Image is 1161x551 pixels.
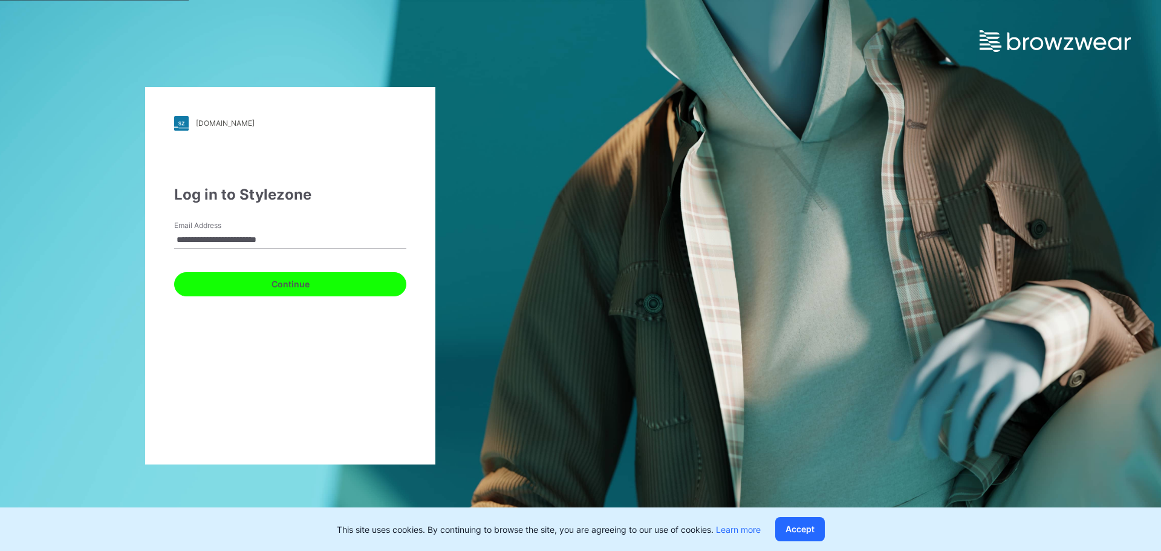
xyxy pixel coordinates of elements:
[196,119,255,128] div: [DOMAIN_NAME]
[337,523,761,536] p: This site uses cookies. By continuing to browse the site, you are agreeing to our use of cookies.
[980,30,1131,52] img: browzwear-logo.e42bd6dac1945053ebaf764b6aa21510.svg
[716,524,761,535] a: Learn more
[174,116,406,131] a: [DOMAIN_NAME]
[174,220,259,231] label: Email Address
[174,272,406,296] button: Continue
[775,517,825,541] button: Accept
[174,184,406,206] div: Log in to Stylezone
[174,116,189,131] img: stylezone-logo.562084cfcfab977791bfbf7441f1a819.svg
